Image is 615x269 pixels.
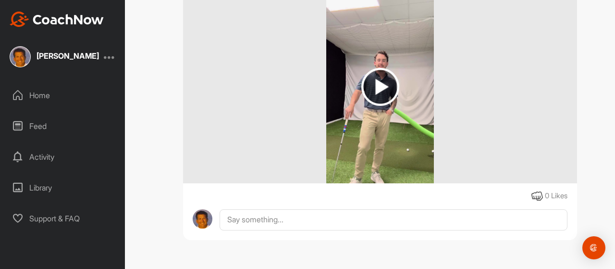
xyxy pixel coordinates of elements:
[582,236,605,259] div: Open Intercom Messenger
[10,46,31,67] img: cf9924693f1ac6809b566861a45d54d4.jpeg
[361,68,399,106] img: play
[193,209,212,229] img: avatar
[5,145,121,169] div: Activity
[5,114,121,138] div: Feed
[37,52,99,60] div: [PERSON_NAME]
[545,191,567,202] div: 0 Likes
[5,83,121,107] div: Home
[5,176,121,200] div: Library
[10,12,104,27] img: CoachNow
[5,206,121,231] div: Support & FAQ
